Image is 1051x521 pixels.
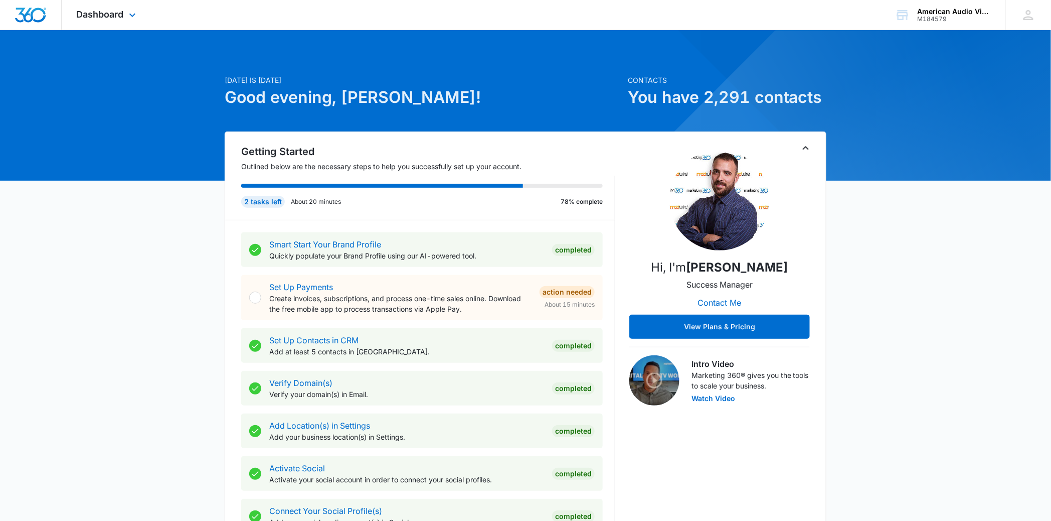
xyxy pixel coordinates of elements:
img: Intro Video [629,355,679,406]
a: Activate Social [269,463,325,473]
p: Add at least 5 contacts in [GEOGRAPHIC_DATA]. [269,346,544,357]
img: Dustin Bethel [669,150,770,250]
strong: [PERSON_NAME] [686,260,788,275]
h2: Getting Started [241,144,615,159]
div: Action Needed [540,286,595,298]
span: Dashboard [77,9,124,20]
div: Completed [552,468,595,480]
button: View Plans & Pricing [629,315,810,339]
div: Completed [552,244,595,256]
p: Outlined below are the necessary steps to help you successfully set up your account. [241,161,615,172]
h1: You have 2,291 contacts [628,85,826,109]
a: Set Up Contacts in CRM [269,335,359,345]
h1: Good evening, [PERSON_NAME]! [225,85,622,109]
a: Add Location(s) in Settings [269,421,370,431]
div: Completed [552,382,595,395]
a: Connect Your Social Profile(s) [269,506,382,516]
p: Marketing 360® gives you the tools to scale your business. [691,370,810,391]
p: Hi, I'm [651,258,788,277]
div: Completed [552,340,595,352]
a: Set Up Payments [269,282,333,292]
p: 78% complete [561,197,603,206]
a: Verify Domain(s) [269,378,332,388]
button: Toggle Collapse [800,142,812,154]
p: Activate your social account in order to connect your social profiles. [269,474,544,485]
p: Contacts [628,75,826,85]
span: About 15 minutes [545,300,595,309]
h3: Intro Video [691,358,810,370]
div: 2 tasks left [241,196,285,208]
p: Add your business location(s) in Settings. [269,432,544,442]
p: Quickly populate your Brand Profile using our AI-powered tool. [269,250,544,261]
p: Create invoices, subscriptions, and process one-time sales online. Download the free mobile app t... [269,293,532,314]
a: Smart Start Your Brand Profile [269,239,381,249]
div: Completed [552,425,595,437]
button: Contact Me [688,291,752,315]
div: account name [918,8,991,16]
p: [DATE] is [DATE] [225,75,622,85]
p: Verify your domain(s) in Email. [269,389,544,400]
p: About 20 minutes [291,197,341,206]
p: Success Manager [686,279,753,291]
button: Watch Video [691,395,735,402]
div: account id [918,16,991,23]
